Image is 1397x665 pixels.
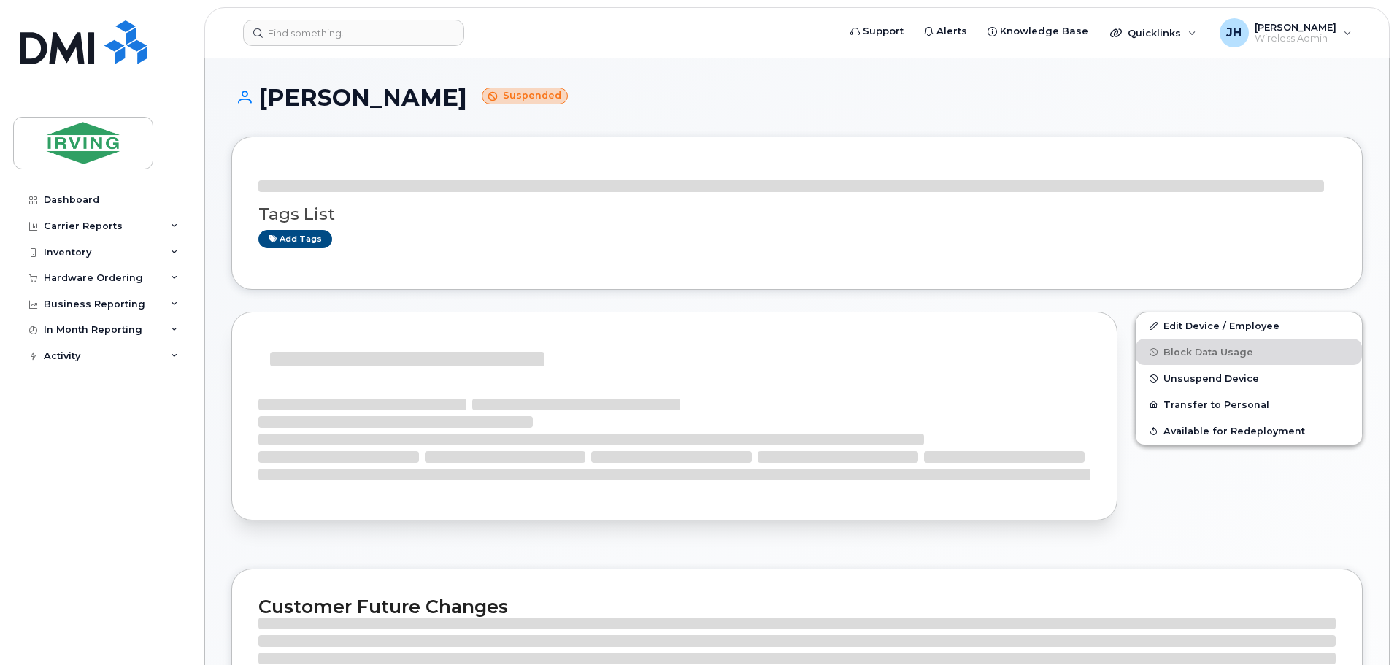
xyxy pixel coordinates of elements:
[1163,426,1305,437] span: Available for Redeployment
[258,230,332,248] a: Add tags
[1136,391,1362,418] button: Transfer to Personal
[1163,373,1259,384] span: Unsuspend Device
[1136,312,1362,339] a: Edit Device / Employee
[231,85,1363,110] h1: [PERSON_NAME]
[1136,418,1362,444] button: Available for Redeployment
[1136,339,1362,365] button: Block Data Usage
[482,88,568,104] small: Suspended
[258,205,1336,223] h3: Tags List
[258,596,1336,618] h2: Customer Future Changes
[1136,365,1362,391] button: Unsuspend Device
